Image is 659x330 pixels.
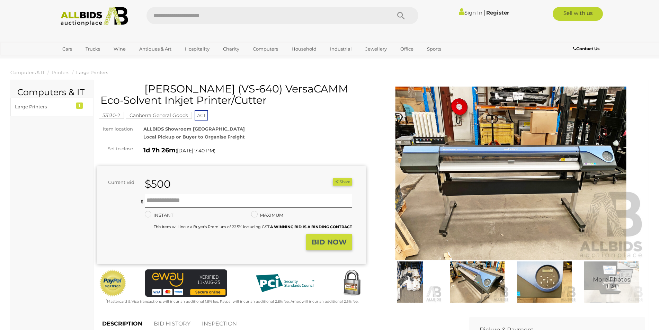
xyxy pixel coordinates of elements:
[396,43,418,55] a: Office
[99,113,124,118] a: 53130-2
[99,112,124,119] mark: 53130-2
[143,134,245,140] strong: Local Pickup or Buyer to Organise Freight
[384,7,418,24] button: Search
[580,261,643,303] img: Roland (VS-640) VersaCAMM Eco-Solvent Inkjet Printer/Cutter
[97,178,140,186] div: Current Bid
[325,179,332,186] li: Watch this item
[10,70,45,75] a: Computers & IT
[76,102,83,109] div: 1
[338,269,366,297] img: Secured by Rapid SSL
[459,9,482,16] a: Sign In
[145,178,171,190] strong: $500
[180,43,214,55] a: Hospitality
[109,43,130,55] a: Wine
[135,43,176,55] a: Antiques & Art
[92,145,138,153] div: Set to close
[361,43,391,55] a: Jewellery
[422,43,446,55] a: Sports
[154,224,352,229] small: This Item will incur a Buyer's Premium of 22.5% including GST.
[100,83,364,106] h1: [PERSON_NAME] (VS-640) VersaCAMM Eco-Solvent Inkjet Printer/Cutter
[15,103,72,111] div: Large Printers
[250,269,320,297] img: PCI DSS compliant
[513,261,576,303] img: Roland (VS-640) VersaCAMM Eco-Solvent Inkjet Printer/Cutter
[81,43,105,55] a: Trucks
[219,43,244,55] a: Charity
[573,46,599,51] b: Contact Us
[106,299,358,304] small: Mastercard & Visa transactions will incur an additional 1.9% fee. Paypal will incur an additional...
[126,113,192,118] a: Canberra General Goods
[145,269,227,297] img: eWAY Payment Gateway
[486,9,509,16] a: Register
[306,234,352,250] button: BID NOW
[145,211,173,219] label: INSTANT
[143,146,176,154] strong: 1d 7h 26m
[58,55,116,66] a: [GEOGRAPHIC_DATA]
[248,43,283,55] a: Computers
[10,98,93,116] a: Large Printers 1
[57,7,132,26] img: Allbids.com.au
[333,178,352,186] button: Share
[580,261,643,303] a: More Photos(13)
[326,43,356,55] a: Industrial
[99,269,127,297] img: Official PayPal Seal
[553,7,603,21] a: Sell with us
[312,238,347,246] strong: BID NOW
[52,70,69,75] a: Printers
[76,70,108,75] a: Large Printers
[593,276,630,289] span: More Photos (13)
[376,87,645,260] img: Roland (VS-640) VersaCAMM Eco-Solvent Inkjet Printer/Cutter
[195,110,208,121] span: ACT
[445,261,509,303] img: Roland (VS-640) VersaCAMM Eco-Solvent Inkjet Printer/Cutter
[143,126,245,132] strong: ALLBIDS Showroom [GEOGRAPHIC_DATA]
[270,224,352,229] b: A WINNING BID IS A BINDING CONTRACT
[573,45,601,53] a: Contact Us
[177,148,214,154] span: [DATE] 7:40 PM
[126,112,192,119] mark: Canberra General Goods
[483,9,485,16] span: |
[92,125,138,133] div: Item location
[58,43,77,55] a: Cars
[251,211,283,219] label: MAXIMUM
[17,88,86,97] h2: Computers & IT
[176,148,215,153] span: ( )
[378,261,442,303] img: Roland (VS-640) VersaCAMM Eco-Solvent Inkjet Printer/Cutter
[287,43,321,55] a: Household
